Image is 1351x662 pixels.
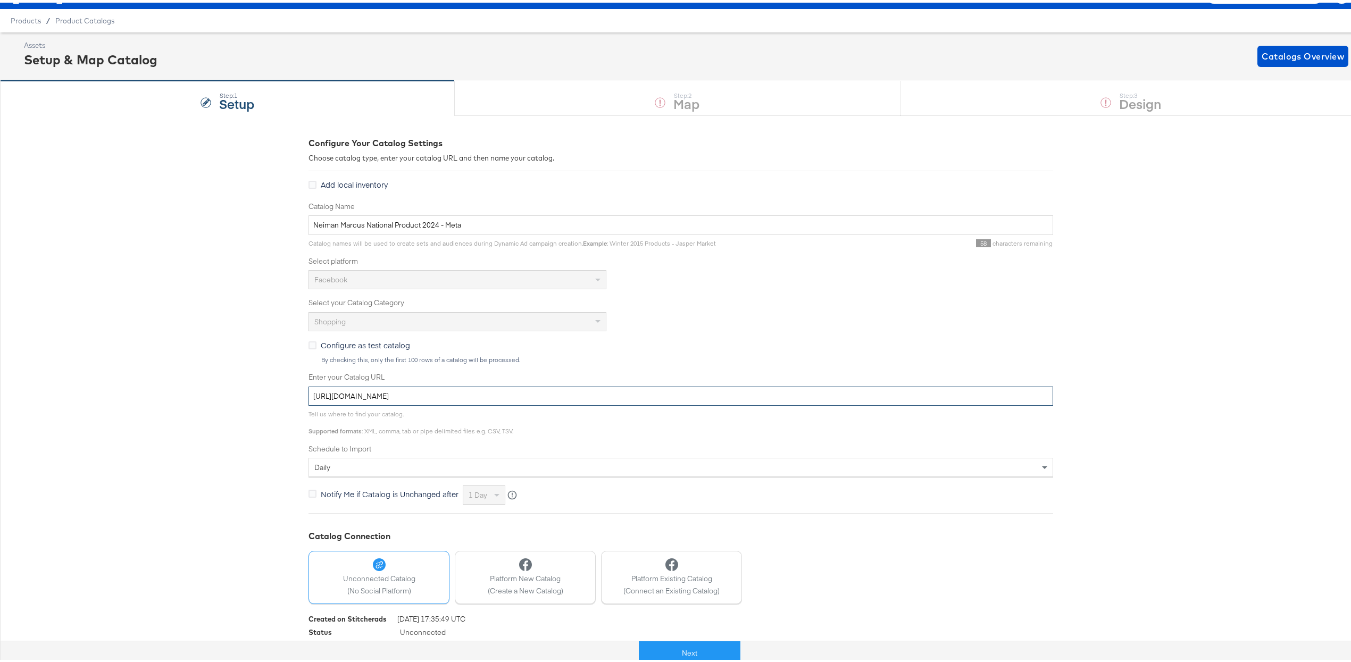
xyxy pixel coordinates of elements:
div: Step: 1 [219,89,254,97]
span: 58 [976,237,991,245]
span: [DATE] 17:35:49 UTC [397,611,465,625]
strong: Example [583,237,607,245]
span: daily [314,460,330,470]
span: Shopping [314,314,346,324]
span: (Connect an Existing Catalog) [623,583,720,593]
span: (No Social Platform) [343,583,415,593]
div: By checking this, only the first 100 rows of a catalog will be processed. [321,354,1053,361]
button: Unconnected Catalog(No Social Platform) [308,548,449,601]
div: characters remaining [716,237,1053,245]
span: Tell us where to find your catalog. : XML, comma, tab or pipe delimited files e.g. CSV, TSV. [308,407,513,432]
span: / [41,14,55,22]
input: Enter Catalog URL, e.g. http://www.example.com/products.xml [308,384,1053,404]
span: (Create a New Catalog) [488,583,563,593]
div: Choose catalog type, enter your catalog URL and then name your catalog. [308,150,1053,161]
span: Catalog names will be used to create sets and audiences during Dynamic Ad campaign creation. : Wi... [308,237,716,245]
div: Configure Your Catalog Settings [308,135,1053,147]
label: Enter your Catalog URL [308,370,1053,380]
span: Products [11,14,41,22]
span: Add local inventory [321,177,388,187]
button: Catalogs Overview [1257,43,1348,64]
span: 1 day [469,488,487,497]
div: Assets [24,38,157,48]
input: Name your catalog e.g. My Dynamic Product Catalog [308,213,1053,232]
button: Platform New Catalog(Create a New Catalog) [455,548,596,601]
a: Product Catalogs [55,14,114,22]
label: Select platform [308,254,1053,264]
span: Catalogs Overview [1262,46,1344,61]
label: Catalog Name [308,199,1053,209]
label: Schedule to Import [308,441,1053,451]
span: Configure as test catalog [321,337,410,348]
strong: Setup [219,92,254,110]
div: Catalog Connection [308,527,1053,540]
button: Platform Existing Catalog(Connect an Existing Catalog) [601,548,742,601]
span: Facebook [314,272,347,282]
span: Unconnected [400,625,446,638]
span: Unconnected Catalog [343,571,415,581]
span: Notify Me if Catalog is Unchanged after [321,486,458,497]
div: Created on Stitcherads [308,611,387,622]
strong: Supported formats [308,424,362,432]
div: Status [308,625,332,635]
label: Select your Catalog Category [308,295,1053,305]
span: Platform New Catalog [488,571,563,581]
span: Platform Existing Catalog [623,571,720,581]
div: Setup & Map Catalog [24,48,157,66]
